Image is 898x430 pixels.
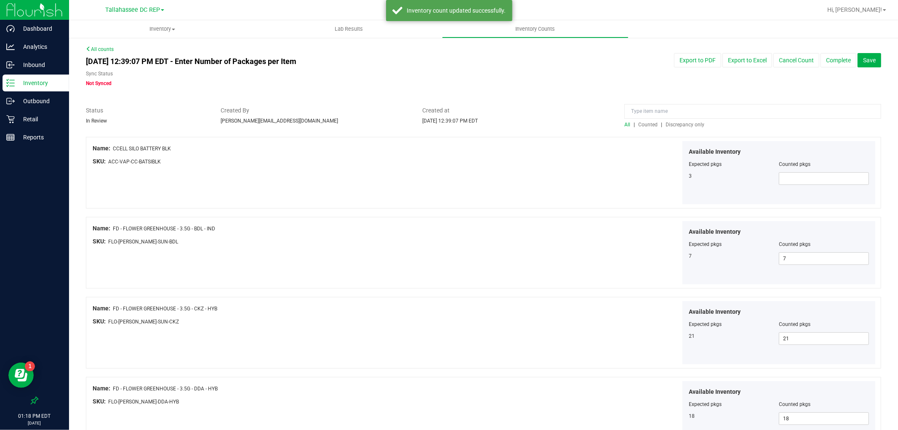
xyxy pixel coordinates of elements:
[93,225,110,232] span: Name:
[93,398,106,405] span: SKU:
[664,122,704,128] a: Discrepancy only
[634,122,635,128] span: |
[779,241,810,247] span: Counted pkgs
[30,396,39,405] label: Pin the sidebar to full width on large screens
[689,333,695,339] span: 21
[113,386,218,392] span: FD - FLOWER GREENHOUSE - 3.5G - DDA - HYB
[108,159,161,165] span: ACC-VAP-CC-BATSIBLK
[69,25,256,33] span: Inventory
[863,57,876,64] span: Save
[108,239,178,245] span: FLO-[PERSON_NAME]-SUN-BDL
[423,118,478,124] span: [DATE] 12:39:07 PM EDT
[113,226,215,232] span: FD - FLOWER GREENHOUSE - 3.5G - BDL - IND
[779,253,869,264] input: 7
[689,321,722,327] span: Expected pkgs
[779,161,810,167] span: Counted pkgs
[256,20,442,38] a: Lab Results
[15,114,65,124] p: Retail
[93,385,110,392] span: Name:
[86,106,208,115] span: Status
[779,401,810,407] span: Counted pkgs
[666,122,704,128] span: Discrepancy only
[15,96,65,106] p: Outbound
[407,6,506,15] div: Inventory count updated successfully.
[93,318,106,325] span: SKU:
[108,319,179,325] span: FLO-[PERSON_NAME]-SUN-CKZ
[221,106,410,115] span: Created By
[689,413,695,419] span: 18
[6,24,15,33] inline-svg: Dashboard
[504,25,567,33] span: Inventory Counts
[8,363,34,388] iframe: Resource center
[25,361,35,371] iframe: Resource center unread badge
[4,412,65,420] p: 01:18 PM EDT
[323,25,374,33] span: Lab Results
[661,122,662,128] span: |
[93,238,106,245] span: SKU:
[423,106,612,115] span: Created at
[86,57,544,66] h4: [DATE] 12:39:07 PM EDT - Enter Number of Packages per Item
[15,60,65,70] p: Inbound
[86,118,107,124] span: In Review
[442,20,629,38] a: Inventory Counts
[689,227,741,236] span: Available Inventory
[689,147,741,156] span: Available Inventory
[93,158,106,165] span: SKU:
[105,6,160,13] span: Tallahassee DC REP
[86,46,114,52] a: All counts
[6,61,15,69] inline-svg: Inbound
[221,118,338,124] span: [PERSON_NAME][EMAIL_ADDRESS][DOMAIN_NAME]
[674,53,721,67] button: Export to PDF
[636,122,661,128] a: Counted
[638,122,658,128] span: Counted
[6,97,15,105] inline-svg: Outbound
[779,413,869,425] input: 18
[6,133,15,142] inline-svg: Reports
[108,399,179,405] span: FLO-[PERSON_NAME]-DDA-HYB
[827,6,882,13] span: Hi, [PERSON_NAME]!
[689,253,692,259] span: 7
[689,401,722,407] span: Expected pkgs
[6,43,15,51] inline-svg: Analytics
[624,122,634,128] a: All
[86,70,113,77] label: Sync Status
[858,53,881,67] button: Save
[689,307,741,316] span: Available Inventory
[6,79,15,87] inline-svg: Inventory
[86,80,112,86] span: Not Synced
[15,78,65,88] p: Inventory
[722,53,772,67] button: Export to Excel
[15,132,65,142] p: Reports
[779,321,810,327] span: Counted pkgs
[773,53,819,67] button: Cancel Count
[821,53,856,67] button: Complete
[93,305,110,312] span: Name:
[113,306,217,312] span: FD - FLOWER GREENHOUSE - 3.5G - CKZ - HYB
[689,161,722,167] span: Expected pkgs
[624,104,881,119] input: Type item name
[689,387,741,396] span: Available Inventory
[624,122,630,128] span: All
[93,145,110,152] span: Name:
[113,146,171,152] span: CCELL SILO BATTERY BLK
[6,115,15,123] inline-svg: Retail
[4,420,65,426] p: [DATE]
[69,20,256,38] a: Inventory
[15,42,65,52] p: Analytics
[689,173,692,179] span: 3
[15,24,65,34] p: Dashboard
[779,333,869,345] input: 21
[689,241,722,247] span: Expected pkgs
